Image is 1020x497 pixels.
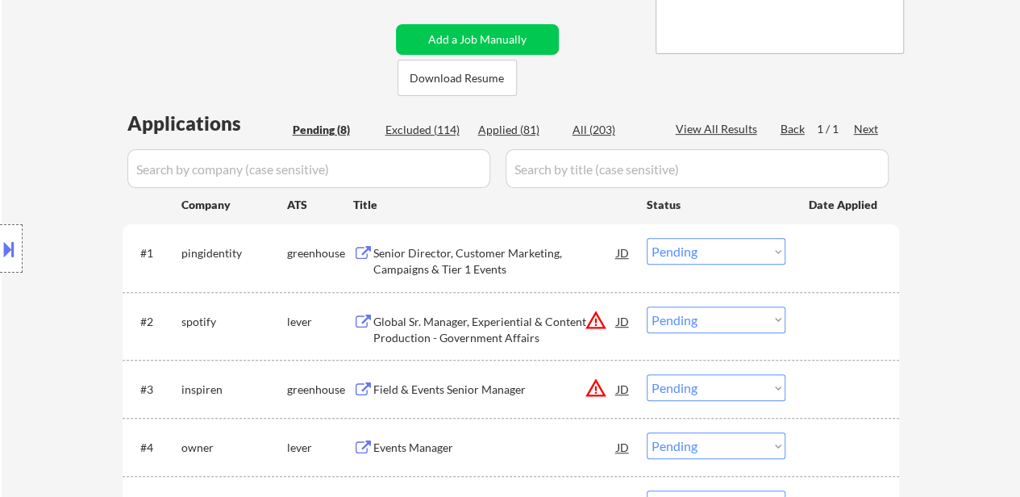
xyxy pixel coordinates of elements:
button: Download Resume [398,60,517,96]
div: Global Sr. Manager, Experiential & Content Production - Government Affairs [373,314,617,345]
div: Applied (81) [478,122,559,138]
div: greenhouse [287,245,353,261]
button: warning_amber [585,309,607,332]
div: Back [781,121,806,137]
input: Search by title (case sensitive) [506,149,889,188]
div: Status [647,190,785,219]
div: All (203) [572,122,653,138]
div: JD [615,374,631,403]
input: Search by company (case sensitive) [127,149,490,188]
div: #4 [140,440,169,456]
div: Next [854,121,880,137]
div: Field & Events Senior Manager [373,382,617,398]
div: Title [353,197,631,213]
button: Add a Job Manually [396,24,559,55]
div: Senior Director, Customer Marketing, Campaigns & Tier 1 Events [373,245,617,277]
div: lever [287,314,353,330]
div: JD [615,307,631,336]
div: greenhouse [287,382,353,398]
div: 1 / 1 [817,121,854,137]
div: Events Manager [373,440,617,456]
div: ATS [287,197,353,213]
div: Date Applied [809,197,880,213]
div: Pending (8) [293,122,373,138]
div: JD [615,238,631,267]
div: Excluded (114) [385,122,466,138]
div: JD [615,432,631,461]
div: owner [181,440,287,456]
div: lever [287,440,353,456]
div: View All Results [676,121,762,137]
button: warning_amber [585,377,607,399]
